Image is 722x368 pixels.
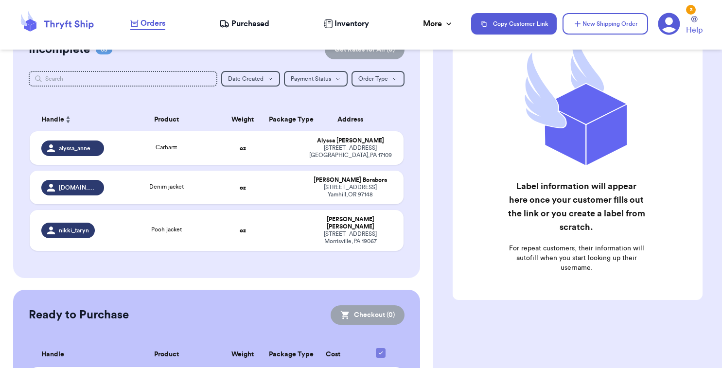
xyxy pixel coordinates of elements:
[658,13,680,35] a: 3
[352,71,405,87] button: Order Type
[284,71,348,87] button: Payment Status
[309,184,392,198] div: [STREET_ADDRESS] Yamhill , OR 97148
[219,18,269,30] a: Purchased
[64,114,72,125] button: Sort ascending
[29,307,129,323] h2: Ready to Purchase
[110,108,223,131] th: Product
[291,76,331,82] span: Payment Status
[335,18,369,30] span: Inventory
[41,350,64,360] span: Handle
[563,13,648,35] button: New Shipping Order
[29,71,218,87] input: Search
[41,115,64,125] span: Handle
[240,145,246,151] strong: oz
[325,40,405,59] button: Get Rates for All (0)
[309,137,392,144] div: Alyssa [PERSON_NAME]
[507,179,647,234] h2: Label information will appear here once your customer fills out the link or you create a label fr...
[686,5,696,15] div: 3
[423,18,454,30] div: More
[110,342,223,367] th: Product
[309,144,392,159] div: [STREET_ADDRESS] [GEOGRAPHIC_DATA] , PA 17109
[358,76,388,82] span: Order Type
[151,227,182,232] span: Pooh jacket
[59,184,98,192] span: [DOMAIN_NAME]_
[331,305,405,325] button: Checkout (0)
[223,342,263,367] th: Weight
[471,13,557,35] button: Copy Customer Link
[303,342,363,367] th: Cost
[149,184,184,190] span: Denim jacket
[507,244,647,273] p: For repeat customers, their information will autofill when you start looking up their username.
[221,71,280,87] button: Date Created
[96,45,112,54] span: 03
[29,42,90,57] h2: Incomplete
[240,185,246,191] strong: oz
[141,18,165,29] span: Orders
[240,228,246,233] strong: oz
[263,108,303,131] th: Package Type
[228,76,264,82] span: Date Created
[156,144,177,150] span: Carhartt
[309,216,392,230] div: [PERSON_NAME] [PERSON_NAME]
[686,24,703,36] span: Help
[223,108,263,131] th: Weight
[309,176,392,184] div: [PERSON_NAME] Borabora
[324,18,369,30] a: Inventory
[303,108,404,131] th: Address
[263,342,303,367] th: Package Type
[231,18,269,30] span: Purchased
[130,18,165,30] a: Orders
[309,230,392,245] div: [STREET_ADDRESS] Morrisville , PA 19067
[59,227,89,234] span: nikki_taryn
[686,16,703,36] a: Help
[59,144,98,152] span: alyssa_anne_thrifts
